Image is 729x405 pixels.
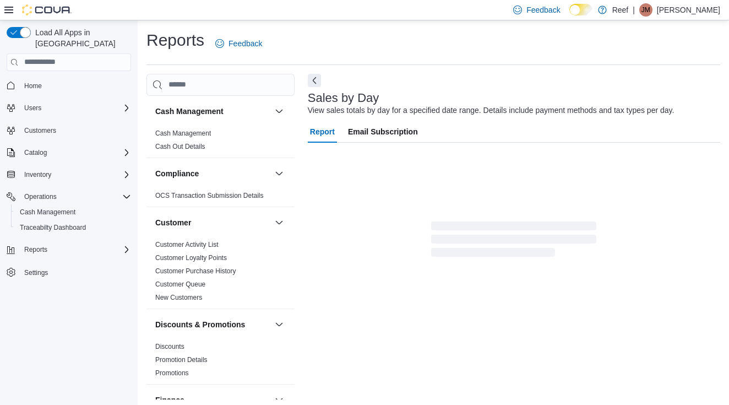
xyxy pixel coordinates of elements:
[20,79,46,93] a: Home
[155,319,245,330] h3: Discounts & Promotions
[146,29,204,51] h1: Reports
[273,105,286,118] button: Cash Management
[146,340,295,384] div: Discounts & Promotions
[2,242,135,257] button: Reports
[20,168,131,181] span: Inventory
[11,204,135,220] button: Cash Management
[155,267,236,275] a: Customer Purchase History
[657,3,720,17] p: [PERSON_NAME]
[155,369,189,377] a: Promotions
[20,265,131,279] span: Settings
[20,124,61,137] a: Customers
[569,15,570,16] span: Dark Mode
[22,4,72,15] img: Cova
[20,146,131,159] span: Catalog
[639,3,652,17] div: Joe Moen
[155,168,199,179] h3: Compliance
[155,168,270,179] button: Compliance
[20,223,86,232] span: Traceabilty Dashboard
[612,3,629,17] p: Reef
[273,216,286,229] button: Customer
[569,4,592,15] input: Dark Mode
[2,78,135,94] button: Home
[211,33,266,55] a: Feedback
[2,189,135,204] button: Operations
[24,148,47,157] span: Catalog
[155,143,205,150] a: Cash Out Details
[155,217,270,228] button: Customer
[15,206,131,219] span: Cash Management
[20,243,52,256] button: Reports
[155,106,270,117] button: Cash Management
[308,74,321,87] button: Next
[2,264,135,280] button: Settings
[15,221,90,234] a: Traceabilty Dashboard
[11,220,135,235] button: Traceabilty Dashboard
[273,167,286,180] button: Compliance
[155,356,208,364] a: Promotion Details
[24,245,47,254] span: Reports
[431,224,596,259] span: Loading
[146,238,295,309] div: Customer
[526,4,560,15] span: Feedback
[24,126,56,135] span: Customers
[20,190,61,203] button: Operations
[155,217,191,228] h3: Customer
[15,206,80,219] a: Cash Management
[146,127,295,158] div: Cash Management
[20,79,131,93] span: Home
[20,123,131,137] span: Customers
[155,280,205,288] a: Customer Queue
[20,101,131,115] span: Users
[2,100,135,116] button: Users
[310,121,335,143] span: Report
[155,106,224,117] h3: Cash Management
[155,319,270,330] button: Discounts & Promotions
[24,170,51,179] span: Inventory
[31,27,131,49] span: Load All Apps in [GEOGRAPHIC_DATA]
[20,190,131,203] span: Operations
[155,129,211,137] a: Cash Management
[2,122,135,138] button: Customers
[20,101,46,115] button: Users
[20,208,75,217] span: Cash Management
[15,221,131,234] span: Traceabilty Dashboard
[20,243,131,256] span: Reports
[641,3,650,17] span: JM
[273,318,286,331] button: Discounts & Promotions
[7,73,131,309] nav: Complex example
[155,192,264,199] a: OCS Transaction Submission Details
[20,146,51,159] button: Catalog
[24,192,57,201] span: Operations
[633,3,635,17] p: |
[155,343,184,350] a: Discounts
[24,268,48,277] span: Settings
[348,121,418,143] span: Email Subscription
[2,167,135,182] button: Inventory
[308,91,379,105] h3: Sales by Day
[155,254,227,262] a: Customer Loyalty Points
[2,145,135,160] button: Catalog
[308,105,674,116] div: View sales totals by day for a specified date range. Details include payment methods and tax type...
[155,294,202,301] a: New Customers
[146,189,295,207] div: Compliance
[24,104,41,112] span: Users
[229,38,262,49] span: Feedback
[155,241,219,249] a: Customer Activity List
[24,82,42,90] span: Home
[20,168,56,181] button: Inventory
[20,266,52,279] a: Settings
